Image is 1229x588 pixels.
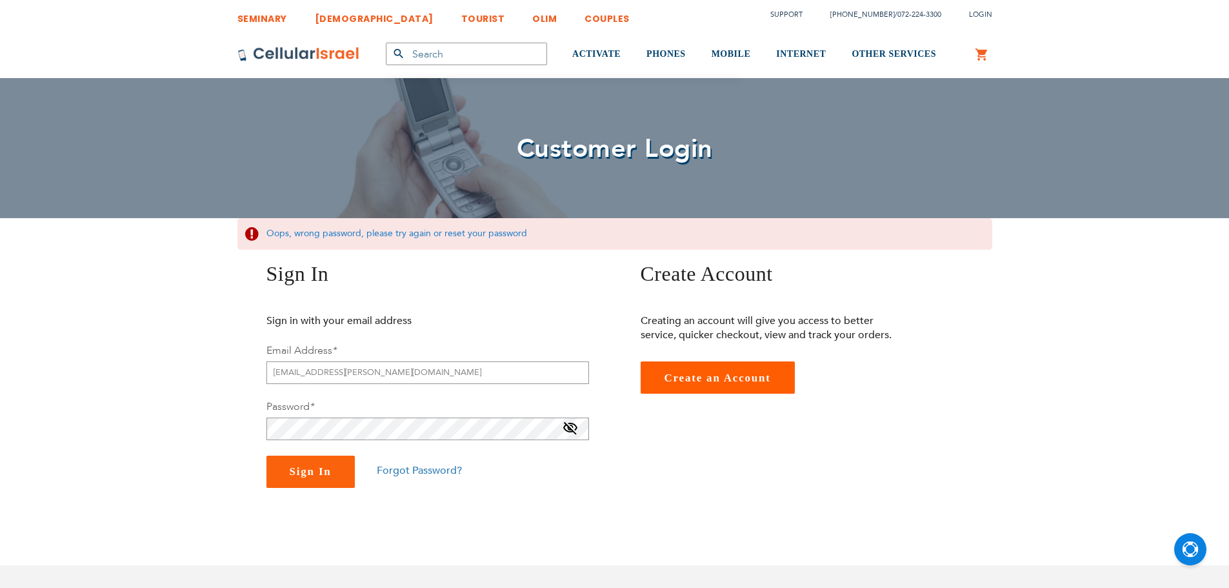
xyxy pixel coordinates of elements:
[646,49,686,59] span: PHONES
[266,456,355,488] button: Sign In
[572,49,621,59] span: ACTIVATE
[664,372,771,384] span: Create an Account
[770,10,803,19] a: Support
[830,10,895,19] a: [PHONE_NUMBER]
[386,43,547,65] input: Search
[712,49,751,59] span: MOBILE
[817,5,941,24] li: /
[266,314,528,328] p: Sign in with your email address
[461,3,505,27] a: TOURIST
[646,30,686,79] a: PHONES
[776,49,826,59] span: INTERNET
[266,400,314,414] label: Password
[897,10,941,19] a: 072-224-3300
[852,49,936,59] span: OTHER SERVICES
[641,314,902,342] p: Creating an account will give you access to better service, quicker checkout, view and track your...
[641,361,795,394] a: Create an Account
[532,3,557,27] a: OLIM
[585,3,630,27] a: COUPLES
[315,3,434,27] a: [DEMOGRAPHIC_DATA]
[517,131,713,167] span: Customer Login
[266,262,329,285] span: Sign In
[237,3,287,27] a: SEMINARY
[377,463,462,478] a: Forgot Password?
[641,262,773,285] span: Create Account
[237,46,360,62] img: Cellular Israel Logo
[572,30,621,79] a: ACTIVATE
[776,30,826,79] a: INTERNET
[712,30,751,79] a: MOBILE
[852,30,936,79] a: OTHER SERVICES
[266,361,589,384] input: Email
[290,465,332,478] span: Sign In
[969,10,992,19] span: Login
[266,343,337,358] label: Email Address
[237,218,992,250] div: Oops, wrong password, please try again or reset your password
